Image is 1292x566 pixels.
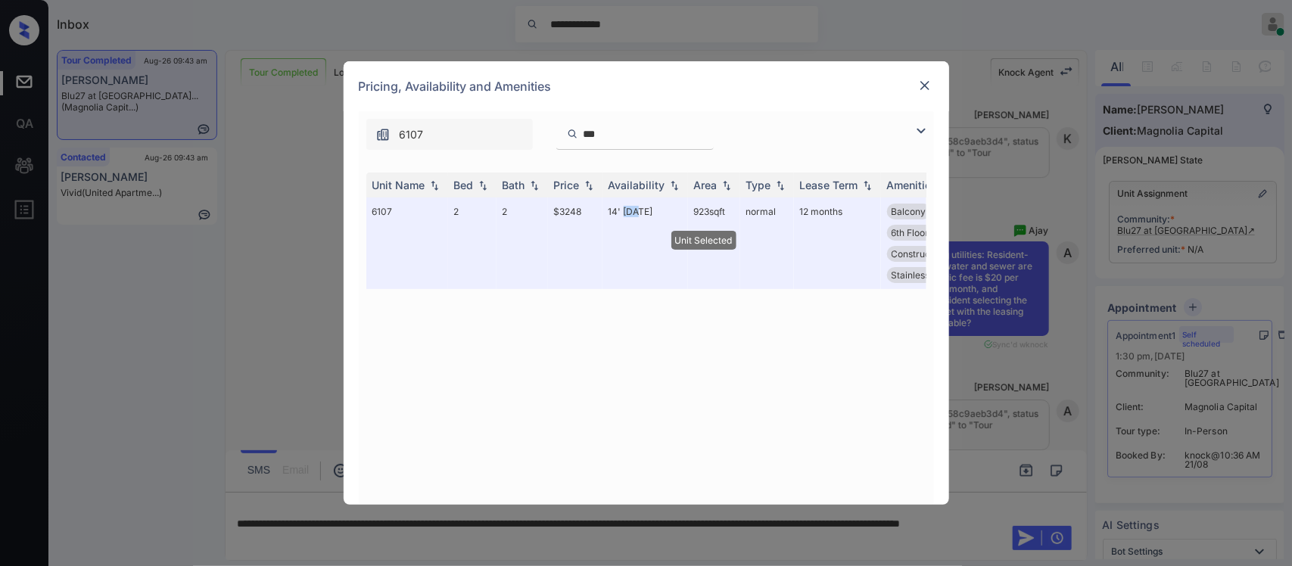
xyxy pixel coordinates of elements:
[400,126,424,143] span: 6107
[602,197,688,289] td: 14' [DATE]
[740,197,794,289] td: normal
[892,206,926,217] span: Balcony
[719,180,734,191] img: sorting
[567,127,578,141] img: icon-zuma
[688,197,740,289] td: 923 sqft
[475,180,490,191] img: sorting
[694,179,718,191] div: Area
[892,248,964,260] span: Construction Vi...
[503,179,525,191] div: Bath
[375,127,391,142] img: icon-zuma
[366,197,448,289] td: 6107
[917,78,932,93] img: close
[581,180,596,191] img: sorting
[800,179,858,191] div: Lease Term
[427,180,442,191] img: sorting
[892,227,964,238] span: 6th Floor Premi...
[554,179,580,191] div: Price
[372,179,425,191] div: Unit Name
[344,61,949,111] div: Pricing, Availability and Amenities
[609,179,665,191] div: Availability
[448,197,497,289] td: 2
[887,179,938,191] div: Amenities
[892,269,960,281] span: Stainless steel...
[527,180,542,191] img: sorting
[860,180,875,191] img: sorting
[548,197,602,289] td: $3248
[497,197,548,289] td: 2
[667,180,682,191] img: sorting
[912,122,930,140] img: icon-zuma
[454,179,474,191] div: Bed
[746,179,771,191] div: Type
[794,197,881,289] td: 12 months
[773,180,788,191] img: sorting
